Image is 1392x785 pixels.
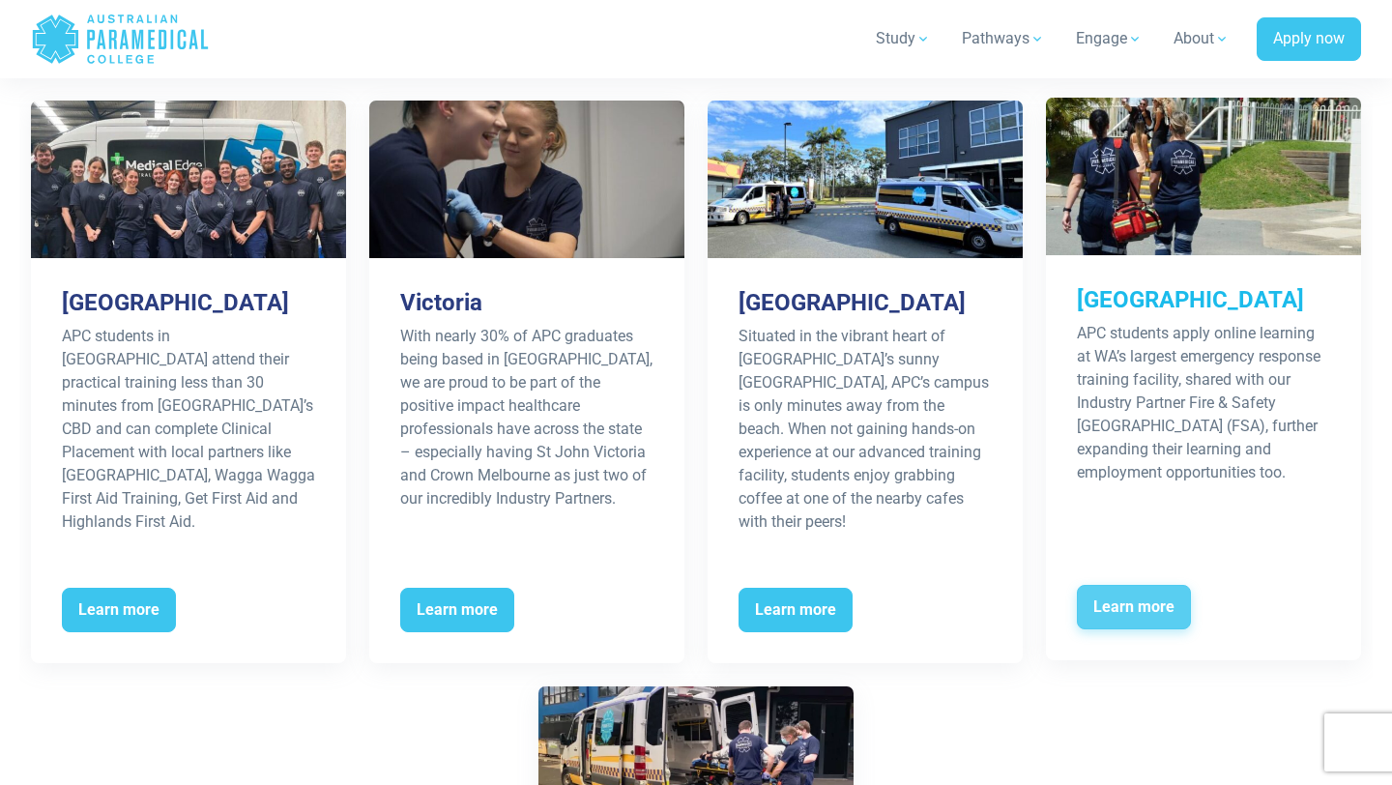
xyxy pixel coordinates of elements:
[739,588,853,632] span: Learn more
[1077,585,1191,629] span: Learn more
[369,101,684,662] a: Victoria With nearly 30% of APC graduates being based in [GEOGRAPHIC_DATA], we are proud to be pa...
[31,101,346,258] img: Australian Students – NSW
[400,289,653,317] h3: Victoria
[62,325,315,534] p: APC students in [GEOGRAPHIC_DATA] attend their practical training less than 30 minutes from [GEOG...
[950,12,1057,66] a: Pathways
[864,12,942,66] a: Study
[62,289,315,317] h3: [GEOGRAPHIC_DATA]
[1257,17,1361,62] a: Apply now
[369,101,684,258] img: Australian Students – VIC
[400,588,514,632] span: Learn more
[1162,12,1241,66] a: About
[31,101,346,662] a: [GEOGRAPHIC_DATA] APC students in [GEOGRAPHIC_DATA] attend their practical training less than 30 ...
[1064,12,1154,66] a: Engage
[31,8,210,71] a: Australian Paramedical College
[1077,286,1330,314] h3: [GEOGRAPHIC_DATA]
[1046,98,1361,659] a: [GEOGRAPHIC_DATA] APC students apply online learning at WA’s largest emergency response training ...
[739,289,992,317] h3: [GEOGRAPHIC_DATA]
[1077,322,1330,484] p: APC students apply online learning at WA’s largest emergency response training facility, shared w...
[1046,98,1361,255] img: Australian Students – WA
[708,101,1023,258] img: Australian Students – QLD
[400,325,653,510] p: With nearly 30% of APC graduates being based in [GEOGRAPHIC_DATA], we are proud to be part of the...
[708,101,1023,662] a: [GEOGRAPHIC_DATA] Situated in the vibrant heart of [GEOGRAPHIC_DATA]’s sunny [GEOGRAPHIC_DATA], A...
[62,588,176,632] span: Learn more
[739,325,992,534] p: Situated in the vibrant heart of [GEOGRAPHIC_DATA]’s sunny [GEOGRAPHIC_DATA], APC’s campus is onl...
